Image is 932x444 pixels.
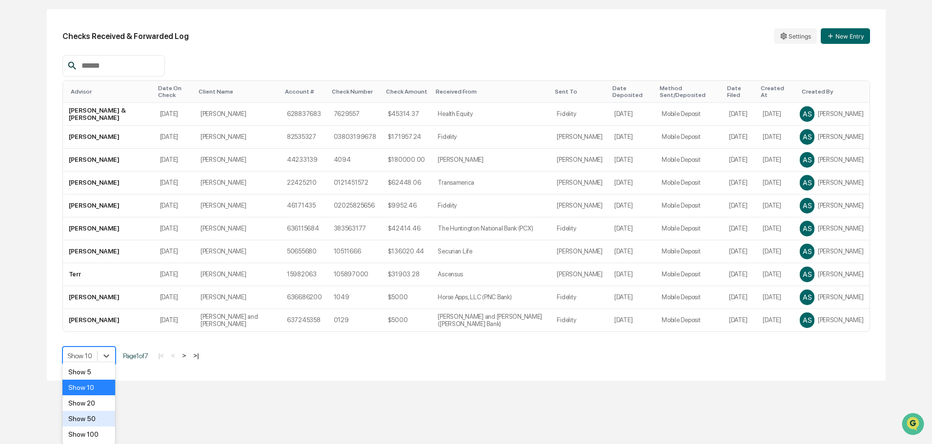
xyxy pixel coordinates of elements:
td: [DATE] [723,286,757,309]
td: Mobile Deposit [656,309,723,331]
div: [PERSON_NAME] [800,175,863,190]
td: [DATE] [608,309,656,331]
td: Fidelity [551,103,608,126]
td: [DATE] [608,194,656,217]
span: AS [803,133,811,141]
td: 105897000 [328,263,382,286]
button: >| [190,351,202,360]
a: 🖐️Preclearance [6,119,67,136]
td: [PERSON_NAME] [63,240,154,263]
td: 22425210 [281,172,328,194]
td: [DATE] [757,286,794,309]
td: [PERSON_NAME] [195,263,281,286]
td: Ascensus [432,263,551,286]
div: [PERSON_NAME] [800,107,863,121]
td: [DATE] [723,149,757,172]
button: Settings [774,28,817,44]
td: [DATE] [608,217,656,240]
div: Toggle SortBy [332,88,378,95]
td: $45314.37 [382,103,432,126]
td: [PERSON_NAME] [195,217,281,240]
span: AS [803,178,811,187]
td: [DATE] [723,263,757,286]
td: [DATE] [757,263,794,286]
td: [DATE] [757,126,794,149]
td: [DATE] [757,217,794,240]
td: 15982063 [281,263,328,286]
td: [DATE] [154,240,195,263]
td: [PERSON_NAME] [63,309,154,331]
td: [PERSON_NAME] [63,172,154,194]
div: Toggle SortBy [285,88,324,95]
td: 636115684 [281,217,328,240]
div: Toggle SortBy [436,88,547,95]
td: [PERSON_NAME] [551,263,608,286]
div: Toggle SortBy [386,88,428,95]
span: AS [803,155,811,164]
div: [PERSON_NAME] [800,221,863,236]
td: 636686200 [281,286,328,309]
td: Fidelity [432,194,551,217]
td: Fidelity [432,126,551,149]
td: [DATE] [154,217,195,240]
td: 1049 [328,286,382,309]
td: [DATE] [757,172,794,194]
div: Show 5 [62,364,116,380]
span: AS [803,270,811,278]
td: [PERSON_NAME] [195,286,281,309]
a: 🗄️Attestations [67,119,125,136]
td: [PERSON_NAME] [195,172,281,194]
td: 0129 [328,309,382,331]
td: $180000.00 [382,149,432,172]
div: [PERSON_NAME] [800,244,863,259]
td: Transamerica [432,172,551,194]
td: [DATE] [154,309,195,331]
span: Data Lookup [20,141,61,151]
td: $9952.46 [382,194,432,217]
button: < [168,351,178,360]
td: [PERSON_NAME] [195,149,281,172]
div: Toggle SortBy [727,85,753,98]
td: [PERSON_NAME] [195,126,281,149]
td: [PERSON_NAME] [551,240,608,263]
td: [DATE] [757,309,794,331]
td: [PERSON_NAME] and [PERSON_NAME] ([PERSON_NAME] Bank) [432,309,551,331]
td: [DATE] [723,217,757,240]
td: 02025825656 [328,194,382,217]
td: [DATE] [608,172,656,194]
td: [DATE] [154,126,195,149]
td: 7629557 [328,103,382,126]
a: 🔎Data Lookup [6,137,65,155]
div: Toggle SortBy [802,88,865,95]
td: 0121451572 [328,172,382,194]
td: [DATE] [757,149,794,172]
td: [PERSON_NAME] and [PERSON_NAME] [195,309,281,331]
td: Mobile Deposit [656,103,723,126]
td: [DATE] [723,194,757,217]
span: Preclearance [20,123,63,133]
td: [PERSON_NAME] [63,126,154,149]
div: Start new chat [33,75,160,84]
td: 628837683 [281,103,328,126]
td: Mobile Deposit [656,240,723,263]
td: [DATE] [154,172,195,194]
td: Mobile Deposit [656,172,723,194]
td: Mobile Deposit [656,126,723,149]
td: Mobile Deposit [656,263,723,286]
td: [DATE] [723,126,757,149]
div: [PERSON_NAME] [800,313,863,328]
td: 10511666 [328,240,382,263]
td: [DATE] [723,172,757,194]
td: [PERSON_NAME] [432,149,551,172]
div: Toggle SortBy [555,88,605,95]
td: $42414.46 [382,217,432,240]
td: $171957.24 [382,126,432,149]
span: AS [803,316,811,324]
td: The Huntington National Bank (PCX) [432,217,551,240]
td: [DATE] [723,309,757,331]
td: Fidelity [551,286,608,309]
td: Mobile Deposit [656,286,723,309]
button: > [180,351,189,360]
span: Attestations [81,123,121,133]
